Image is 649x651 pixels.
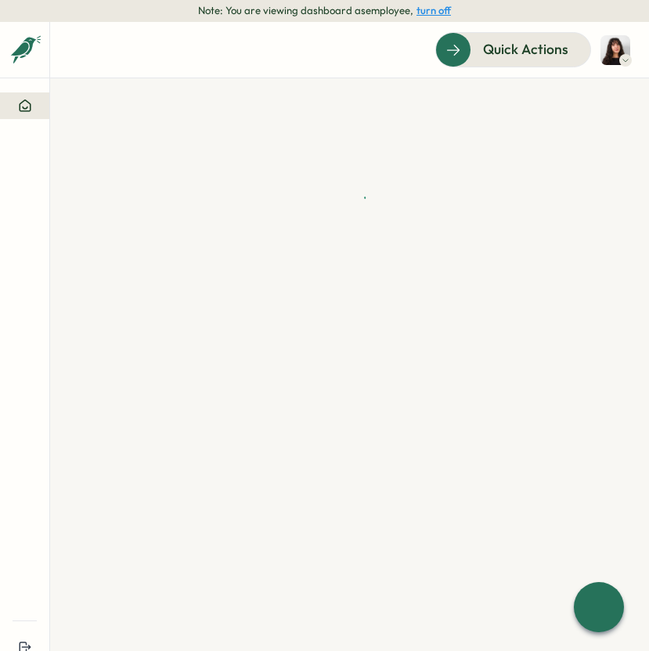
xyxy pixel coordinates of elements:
img: Kelly Rosa [600,35,630,65]
button: turn off [416,5,451,16]
span: Note: You are viewing dashboard as employee , [198,4,413,18]
span: Quick Actions [483,39,568,60]
button: Quick Actions [435,32,591,67]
